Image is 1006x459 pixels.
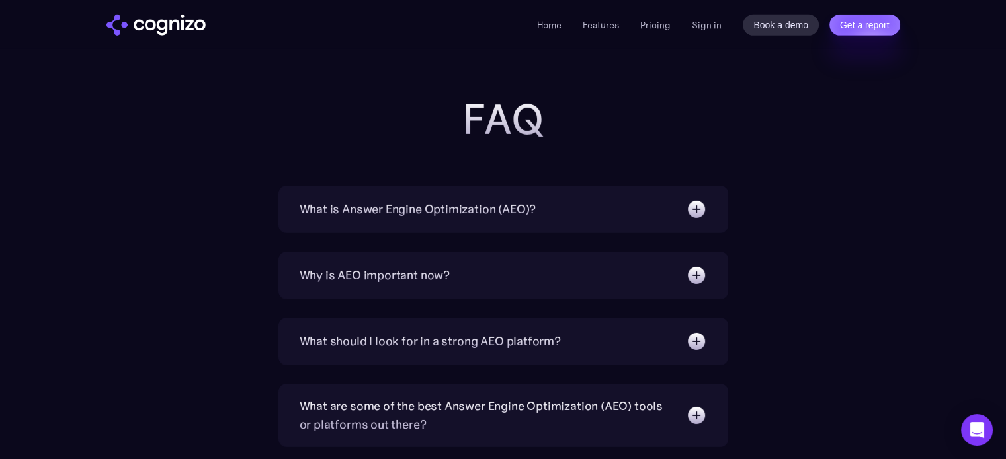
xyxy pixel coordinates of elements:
[300,397,673,434] div: What are some of the best Answer Engine Optimization (AEO) tools or platforms out there?
[640,19,671,31] a: Pricing
[829,15,900,36] a: Get a report
[537,19,562,31] a: Home
[692,17,722,33] a: Sign in
[106,15,206,36] a: home
[961,414,993,446] div: Open Intercom Messenger
[300,200,536,219] div: What is Answer Engine Optimization (AEO)?
[743,15,819,36] a: Book a demo
[300,266,450,285] div: Why is AEO important now?
[300,332,561,351] div: What should I look for in a strong AEO platform?
[239,96,768,143] h2: FAQ
[583,19,619,31] a: Features
[106,15,206,36] img: cognizo logo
